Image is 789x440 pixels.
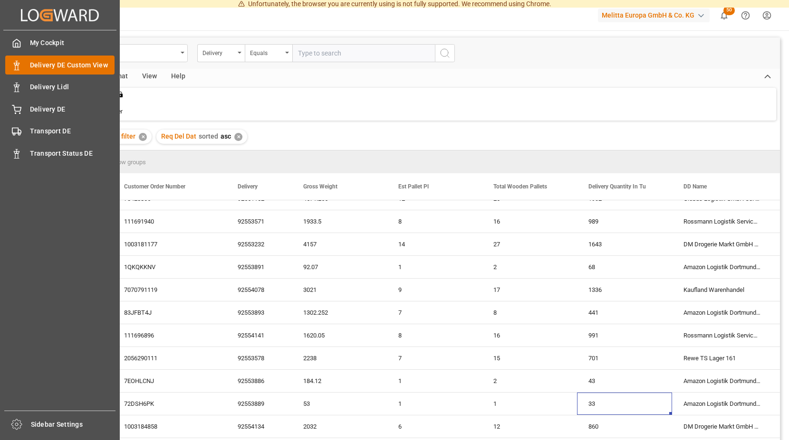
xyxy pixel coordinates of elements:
span: Customer Order Number [124,183,185,190]
div: 92553578 [226,347,292,369]
div: 1 [387,393,482,415]
div: ✕ [139,133,147,141]
div: 4157 [292,233,387,255]
span: Total Wooden Pallets [493,183,547,190]
div: DM Drogerie Markt GmbH Co KG [672,233,772,255]
button: Melitta Europa GmbH & Co. KG [598,6,713,24]
div: 6 [387,415,482,438]
span: sorted [199,132,218,140]
span: Delivery [238,183,258,190]
div: 9 [387,279,482,301]
div: ✕ [234,133,242,141]
div: 1 [482,393,577,415]
button: Help Center [735,5,756,26]
div: 1933.5 [292,210,387,233]
span: Transport DE [30,126,115,136]
div: 92553889 [226,393,292,415]
div: 1QKQKKNV [113,256,226,278]
div: Rossmann Logistik Service GmbH [672,210,772,233]
div: 27 [482,233,577,255]
div: 7 [387,301,482,324]
div: 2238 [292,347,387,369]
a: Transport Status DE [5,144,115,162]
div: 12 [482,415,577,438]
div: 16 [482,210,577,233]
div: 92554078 [226,279,292,301]
div: 1336 [577,279,672,301]
div: 7EOHLCNJ [113,370,226,392]
a: Transport DE [5,122,115,140]
div: 53 [292,393,387,415]
span: Req Del Dat [161,132,196,140]
div: 92553891 [226,256,292,278]
div: Amazon Logistik Dortmund GmbH [672,370,772,392]
div: 16 [482,324,577,346]
button: open menu [197,44,245,62]
div: View [135,69,164,85]
div: Amazon Logistik Dortmund GmbH [672,393,772,415]
div: Equals [250,47,282,57]
div: 8 [387,324,482,346]
div: 43 [577,370,672,392]
div: 92553893 [226,301,292,324]
div: 7070791119 [113,279,226,301]
span: Sidebar Settings [31,420,116,430]
div: 17 [482,279,577,301]
div: Amazon Logistik Dortmund GmbH [672,256,772,278]
div: 92554141 [226,324,292,346]
div: 184.12 [292,370,387,392]
a: Delivery Lidl [5,78,115,96]
div: 1003181177 [113,233,226,255]
span: Gross Weight [303,183,337,190]
div: Melitta Europa GmbH & Co. KG [598,9,710,22]
span: Delivery Quantity In Tu [588,183,646,190]
div: 8 [387,210,482,233]
a: My Cockpit [5,34,115,52]
span: Transport Status DE [30,149,115,159]
div: Rewe TS Lager 161 [672,347,772,369]
div: Help [164,69,192,85]
div: 2 [482,256,577,278]
div: Delivery [202,47,235,57]
button: open menu [245,44,292,62]
div: 1 [387,256,482,278]
div: 860 [577,415,672,438]
div: 2056290111 [113,347,226,369]
button: show 50 new notifications [713,5,735,26]
div: 2 [482,370,577,392]
div: 441 [577,301,672,324]
div: 92553886 [226,370,292,392]
div: 92.07 [292,256,387,278]
input: Type to search [292,44,435,62]
div: 2032 [292,415,387,438]
div: 92554134 [226,415,292,438]
div: 111691940 [113,210,226,233]
div: 7 [387,347,482,369]
span: Delivery DE [30,104,115,114]
div: DM Drogerie Markt GmbH Co KG [672,415,772,438]
div: 991 [577,324,672,346]
div: 1003184858 [113,415,226,438]
div: 14 [387,233,482,255]
div: 3021 [292,279,387,301]
div: 8 [482,301,577,324]
a: Delivery DE Custom View [5,56,115,74]
div: 111696896 [113,324,226,346]
div: Rossmann Logistik Service GmbH [672,324,772,346]
div: Kaufland Warenhandel [672,279,772,301]
div: 1643 [577,233,672,255]
div: 989 [577,210,672,233]
div: 1302.252 [292,301,387,324]
span: asc [221,132,231,140]
span: Est Pallet Pl [398,183,429,190]
div: 33 [577,393,672,415]
div: 83JFBT4J [113,301,226,324]
div: 72DSH6PK [113,393,226,415]
button: search button [435,44,455,62]
div: 1620.05 [292,324,387,346]
span: 50 [723,6,735,15]
span: My Cockpit [30,38,115,48]
div: 701 [577,347,672,369]
span: Delivery DE Custom View [30,60,115,70]
span: Delivery Lidl [30,82,115,92]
